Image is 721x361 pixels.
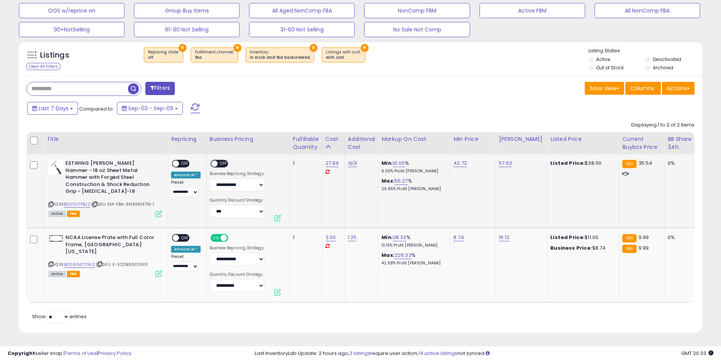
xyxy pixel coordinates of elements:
[638,244,649,252] span: 9.99
[589,47,702,55] p: Listing States:
[65,350,97,357] a: Terms of Use
[40,50,69,61] h5: Listings
[325,159,339,167] a: 27.99
[293,160,316,167] div: 1
[348,135,375,151] div: Additional Cost
[211,235,221,241] span: ON
[596,56,610,63] label: Active
[48,160,162,216] div: ASIN:
[48,160,64,175] img: 31JJ0yBj9wL._SL40_.jpg
[378,132,450,154] th: The percentage added to the cost of goods (COGS) that forms the calculator for Min & Max prices.
[27,102,78,115] button: Last 7 Days
[48,234,162,276] div: ASIN:
[65,234,157,257] b: NCAA License Plate with Full Color Frame, [GEOGRAPHIC_DATA][US_STATE]
[195,55,234,60] div: fba
[195,49,234,61] span: Fulfillment channel :
[630,84,654,92] span: Columns
[625,82,661,95] button: Columns
[47,135,165,143] div: Title
[179,235,191,241] span: OFF
[48,211,66,217] span: All listings currently available for purchase on Amazon
[382,252,395,259] b: Max:
[631,122,695,129] div: Displaying 1 to 2 of 2 items
[210,272,265,277] label: Quantity Discount Strategy:
[293,135,319,151] div: Fulfillable Quantity
[550,135,616,143] div: Listed Price
[326,55,361,60] div: with cost
[550,159,585,167] b: Listed Price:
[364,22,470,37] button: No Sale Not Comp
[148,55,179,60] div: off
[653,64,673,71] label: Archived
[550,245,613,252] div: $8.74
[179,44,187,52] button: ×
[382,159,393,167] b: Min:
[499,159,512,167] a: 57.62
[638,159,652,167] span: 35.54
[550,160,613,167] div: $38.00
[585,82,624,95] button: Save View
[349,350,370,357] a: 2 listings
[210,198,265,203] label: Quantity Discount Strategy:
[348,159,357,167] a: N/A
[361,44,369,52] button: ×
[382,234,393,241] b: Min:
[210,135,287,143] div: Business Pricing
[64,261,95,268] a: B0083W7SW0
[550,234,613,241] div: $11.00
[382,160,444,174] div: %
[91,201,154,207] span: | SKU: EM-FBA-34139614715-1
[171,135,203,143] div: Repricing
[364,3,470,18] button: NonComp FBM
[382,135,447,143] div: Markup on Cost
[395,252,411,259] a: 229.33
[326,49,361,61] span: Listings with cost :
[595,3,700,18] button: All NonComp FBA
[325,135,341,143] div: Cost
[480,3,585,18] button: Active FBM
[382,178,444,192] div: %
[19,3,125,18] button: OOS w/reprice on
[64,201,90,208] a: B000V7PBJ2
[227,235,239,241] span: OFF
[550,234,585,241] b: Listed Price:
[67,271,80,277] span: FBA
[662,82,695,95] button: Actions
[210,171,265,177] label: Business Repricing Strategy:
[39,105,69,112] span: Last 7 Days
[179,161,191,167] span: OFF
[96,261,148,267] span: | SKU: E-32085900913
[218,161,230,167] span: OFF
[668,135,695,151] div: BB Share 24h.
[32,313,87,320] span: Show: entries
[622,234,636,242] small: FBA
[26,63,60,70] div: Clear All Filters
[8,350,131,357] div: seller snap | |
[653,56,681,63] label: Deactivated
[250,55,310,60] div: in stock and fba backordered
[19,22,125,37] button: 90+NotSelling
[65,160,157,197] b: ESTWING [PERSON_NAME] Hammer - 18 oz Sheet Metal Hammer with Forged Steel Construction & Shock Re...
[382,234,444,248] div: %
[382,243,444,248] p: 13.16% Profit [PERSON_NAME]
[348,234,357,241] a: 1.25
[418,350,457,357] a: 14 active listings
[622,160,636,168] small: FBA
[668,234,693,241] div: 0%
[171,180,201,197] div: Preset:
[79,105,114,113] span: Compared to:
[48,234,64,243] img: 31961YoQmEL._SL40_.jpg
[8,350,35,357] strong: Copyright
[48,271,66,277] span: All listings currently available for purchase on Amazon
[249,22,355,37] button: 31-60 Not Selling
[67,211,80,217] span: FBA
[128,105,173,112] span: Sep-03 - Sep-09
[148,49,179,61] span: Repricing state :
[171,254,201,271] div: Preset:
[310,44,318,52] button: ×
[293,234,316,241] div: 1
[171,172,201,178] div: Amazon AI *
[393,234,406,241] a: 38.33
[171,246,201,253] div: Amazon AI *
[622,245,636,253] small: FBA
